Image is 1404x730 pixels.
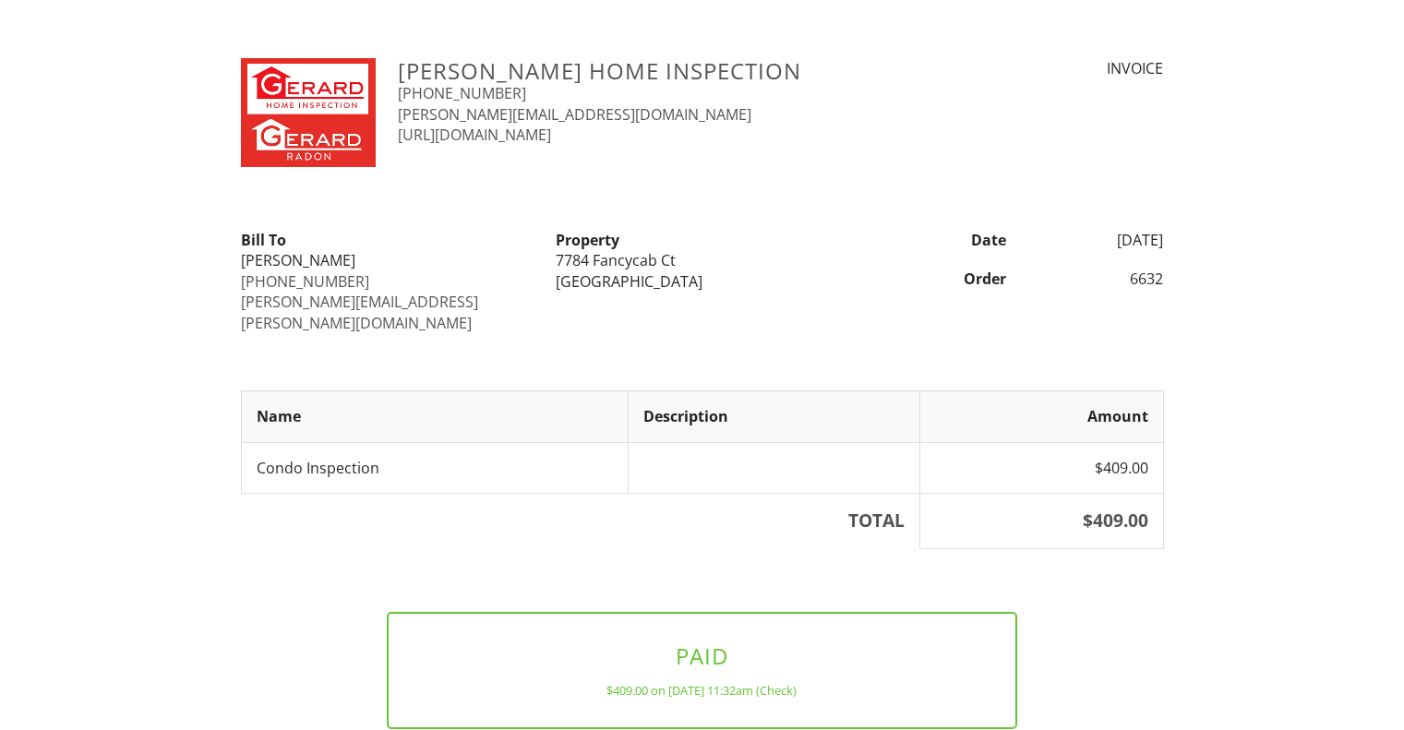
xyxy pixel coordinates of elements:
[241,292,478,332] a: [PERSON_NAME][EMAIL_ADDRESS][PERSON_NAME][DOMAIN_NAME]
[398,83,526,103] a: [PHONE_NUMBER]
[257,458,379,478] span: Condo Inspection
[418,643,986,668] h3: PAID
[920,391,1163,442] th: Amount
[949,58,1163,78] div: INVOICE
[241,230,286,250] strong: Bill To
[556,250,848,270] div: 7784 Fancycab Ct
[241,494,920,549] th: TOTAL
[920,494,1163,549] th: $409.00
[398,58,927,83] h3: [PERSON_NAME] Home Inspection
[241,271,369,292] a: [PHONE_NUMBER]
[629,391,920,442] th: Description
[859,269,1017,289] div: Order
[1017,230,1175,250] div: [DATE]
[241,58,377,167] img: GERRAD.png
[398,104,751,125] a: [PERSON_NAME][EMAIL_ADDRESS][DOMAIN_NAME]
[418,683,986,698] div: $409.00 on [DATE] 11:32am (Check)
[398,125,551,145] a: [URL][DOMAIN_NAME]
[241,391,629,442] th: Name
[859,230,1017,250] div: Date
[556,230,619,250] strong: Property
[920,442,1163,493] td: $409.00
[241,250,534,270] div: [PERSON_NAME]
[556,271,848,292] div: [GEOGRAPHIC_DATA]
[1017,269,1175,289] div: 6632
